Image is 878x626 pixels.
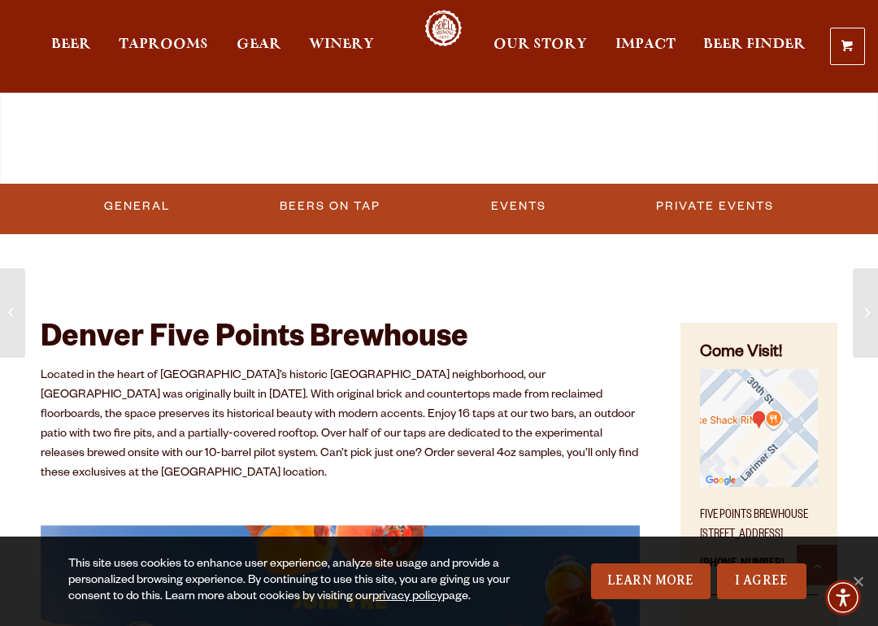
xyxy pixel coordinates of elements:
a: Odell Home [413,10,474,46]
a: Impact [605,10,686,83]
a: Beers on Tap [273,188,387,225]
span: Impact [615,38,676,51]
a: Beer Finder [693,10,816,83]
h2: Denver Five Points Brewhouse [41,323,640,359]
a: Our Story [483,10,598,83]
span: Taprooms [119,38,208,51]
div: Accessibility Menu [825,580,861,615]
a: privacy policy [372,591,442,604]
h4: Come Visit! [700,342,818,366]
span: Winery [309,38,374,51]
a: Learn More [591,563,711,599]
a: Winery [298,10,385,83]
a: Taprooms [108,10,219,83]
span: Gear [237,38,281,51]
img: Small thumbnail of location on map [700,369,818,487]
span: Our Story [493,38,587,51]
a: Events [485,188,553,225]
div: This site uses cookies to enhance user experience, analyze site usage and provide a personalized ... [68,557,546,606]
a: Find on Google Maps (opens in a new window) [700,479,818,492]
a: General [98,188,176,225]
span: Beer Finder [703,38,806,51]
p: Located in the heart of [GEOGRAPHIC_DATA]’s historic [GEOGRAPHIC_DATA] neighborhood, our [GEOGRAP... [41,367,640,484]
a: Beer [41,10,102,83]
span: Beer [51,38,91,51]
a: Private Events [650,188,780,225]
a: Gear [226,10,292,83]
p: Five Points Brewhouse [STREET_ADDRESS] [700,497,818,546]
a: I Agree [717,563,806,599]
